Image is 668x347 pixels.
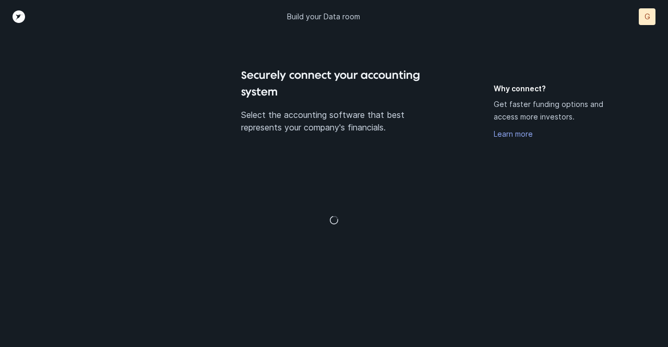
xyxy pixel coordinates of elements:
[241,67,427,100] h4: Securely connect your accounting system
[494,98,613,123] p: Get faster funding options and access more investors.
[645,11,650,22] p: G
[494,129,533,138] a: Learn more
[287,11,360,22] p: Build your Data room
[494,83,613,94] h5: Why connect?
[241,109,427,134] p: Select the accounting software that best represents your company's financials.
[639,8,655,25] button: G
